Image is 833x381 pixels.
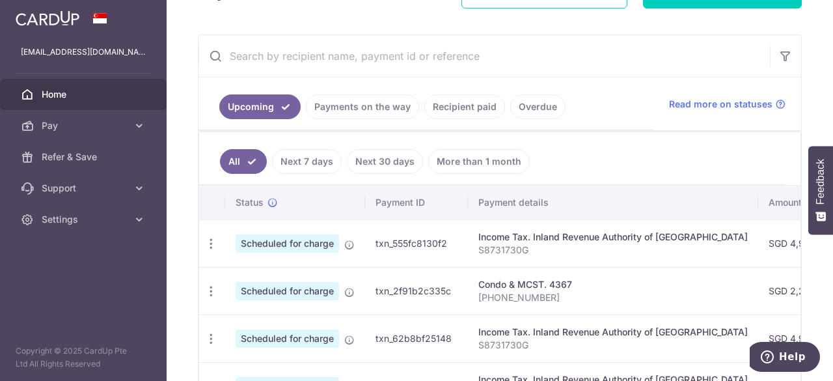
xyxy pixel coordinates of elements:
div: Income Tax. Inland Revenue Authority of [GEOGRAPHIC_DATA] [478,326,748,339]
iframe: Opens a widget where you can find more information [750,342,820,374]
span: Support [42,182,128,195]
a: All [220,149,267,174]
td: txn_555fc8130f2 [365,219,468,267]
a: Upcoming [219,94,301,119]
span: Read more on statuses [669,98,772,111]
input: Search by recipient name, payment id or reference [198,35,770,77]
div: Income Tax. Inland Revenue Authority of [GEOGRAPHIC_DATA] [478,231,748,244]
span: Scheduled for charge [236,282,339,300]
span: Scheduled for charge [236,330,339,348]
a: More than 1 month [428,149,530,174]
span: Settings [42,213,128,226]
a: Next 30 days [347,149,423,174]
th: Payment details [468,186,758,219]
div: Condo & MCST. 4367 [478,278,748,291]
span: Status [236,196,264,209]
a: Payments on the way [306,94,419,119]
span: Refer & Save [42,150,128,163]
p: [EMAIL_ADDRESS][DOMAIN_NAME] [21,46,146,59]
a: Read more on statuses [669,98,785,111]
td: txn_2f91b2c335c [365,267,468,315]
p: S8731730G [478,339,748,352]
a: Overdue [510,94,566,119]
span: Feedback [815,159,826,205]
a: Next 7 days [272,149,342,174]
a: Recipient paid [424,94,505,119]
span: Amount [769,196,802,209]
span: Pay [42,119,128,132]
p: S8731730G [478,244,748,257]
p: [PHONE_NUMBER] [478,291,748,304]
button: Feedback - Show survey [808,146,833,234]
span: Scheduled for charge [236,234,339,253]
span: Home [42,88,128,101]
th: Payment ID [365,186,468,219]
img: CardUp [16,10,79,26]
td: txn_62b8bf25148 [365,315,468,362]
